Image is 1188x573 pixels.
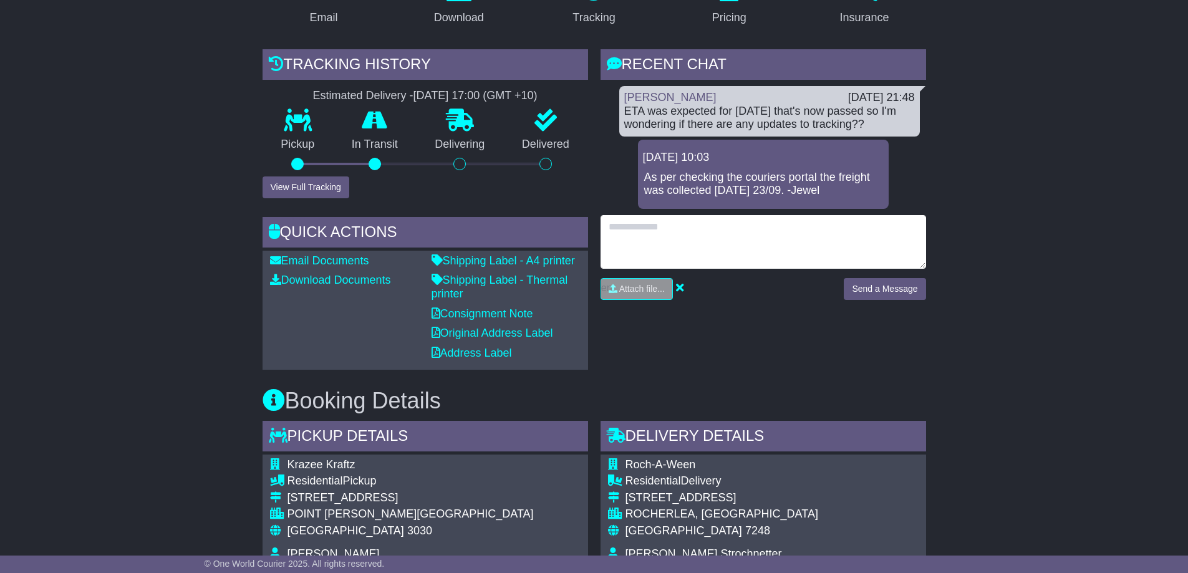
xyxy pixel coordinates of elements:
div: [STREET_ADDRESS] [625,491,818,505]
div: Download [434,9,484,26]
div: Estimated Delivery - [263,89,588,103]
a: Email Documents [270,254,369,267]
div: [DATE] 21:48 [848,91,915,105]
a: [PERSON_NAME] [624,91,717,104]
div: POINT [PERSON_NAME][GEOGRAPHIC_DATA] [287,508,534,521]
p: Delivered [503,138,588,152]
div: Quick Actions [263,217,588,251]
button: View Full Tracking [263,176,349,198]
div: Pickup Details [263,421,588,455]
h3: Booking Details [263,388,926,413]
span: [PERSON_NAME] [287,547,380,560]
a: Download Documents [270,274,391,286]
a: Address Label [432,347,512,359]
div: Email [309,9,337,26]
span: 3030 [407,524,432,537]
a: Shipping Label - Thermal printer [432,274,568,300]
span: Residential [287,474,343,487]
div: Tracking history [263,49,588,83]
div: [DATE] 17:00 (GMT +10) [413,89,538,103]
a: Shipping Label - A4 printer [432,254,575,267]
a: Original Address Label [432,327,553,339]
p: Delivering [417,138,504,152]
span: [GEOGRAPHIC_DATA] [287,524,404,537]
div: Tracking [572,9,615,26]
a: Consignment Note [432,307,533,320]
span: [GEOGRAPHIC_DATA] [625,524,742,537]
div: ROCHERLEA, [GEOGRAPHIC_DATA] [625,508,818,521]
div: Delivery Details [601,421,926,455]
button: Send a Message [844,278,925,300]
div: [DATE] 10:03 [643,151,884,165]
span: [PERSON_NAME] Strochnetter [625,547,782,560]
div: [STREET_ADDRESS] [287,491,534,505]
div: RECENT CHAT [601,49,926,83]
span: Roch-A-Ween [625,458,696,471]
span: © One World Courier 2025. All rights reserved. [205,559,385,569]
p: Pickup [263,138,334,152]
div: ETA was expected for [DATE] that's now passed so I'm wondering if there are any updates to tracki... [624,105,915,132]
span: Krazee Kraftz [287,458,355,471]
div: Delivery [625,474,818,488]
div: Pricing [712,9,746,26]
div: Insurance [840,9,889,26]
p: As per checking the couriers portal the freight was collected [DATE] 23/09. -Jewel [644,171,882,198]
span: Residential [625,474,681,487]
p: In Transit [333,138,417,152]
div: Pickup [287,474,534,488]
span: 7248 [745,524,770,537]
